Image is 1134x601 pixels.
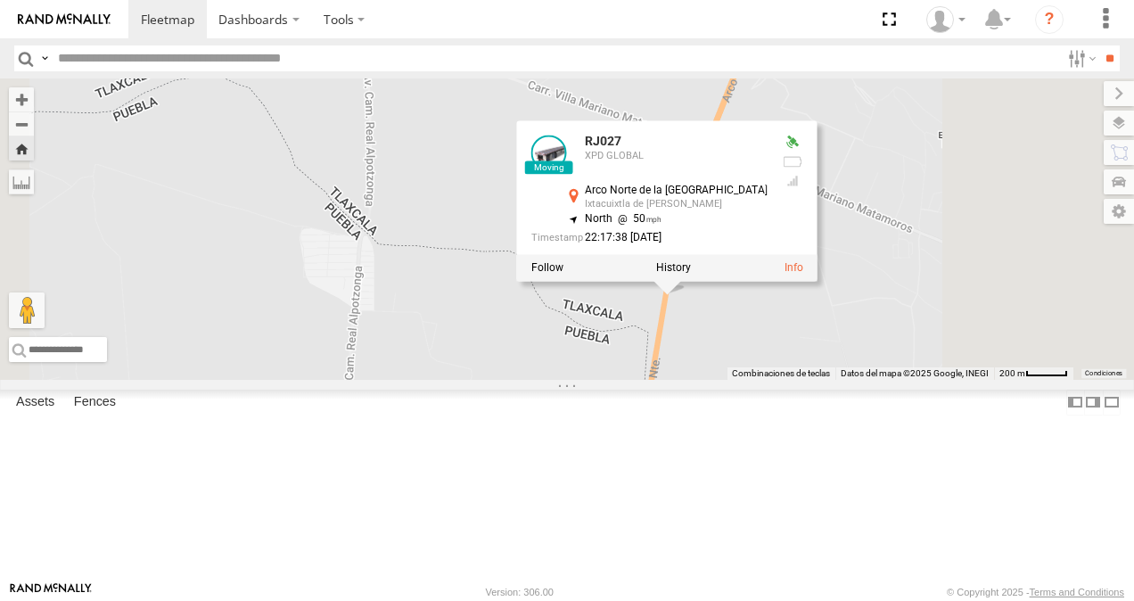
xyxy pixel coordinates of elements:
[585,136,768,149] div: RJ027
[585,152,768,162] div: XPD GLOBAL
[9,136,34,161] button: Zoom Home
[1104,199,1134,224] label: Map Settings
[9,292,45,328] button: Arrastra el hombrecito naranja al mapa para abrir Street View
[1084,390,1102,416] label: Dock Summary Table to the Right
[656,262,691,275] label: View Asset History
[1061,45,1099,71] label: Search Filter Options
[486,587,554,597] div: Version: 306.00
[785,262,803,275] a: View Asset Details
[1085,370,1122,377] a: Condiciones (se abre en una nueva pestaña)
[947,587,1124,597] div: © Copyright 2025 -
[585,212,612,225] span: North
[9,169,34,194] label: Measure
[841,368,989,378] span: Datos del mapa ©2025 Google, INEGI
[782,136,803,150] div: Valid GPS Fix
[585,185,768,197] div: Arco Norte de la [GEOGRAPHIC_DATA]
[7,390,63,415] label: Assets
[782,155,803,169] div: No battery health information received from this device.
[10,583,92,601] a: Visit our Website
[531,262,563,275] label: Realtime tracking of Asset
[1035,5,1064,34] i: ?
[65,390,125,415] label: Fences
[37,45,52,71] label: Search Query
[920,6,972,33] div: XPD GLOBAL
[585,199,768,210] div: Ixtacuixtla de [PERSON_NAME]
[1030,587,1124,597] a: Terms and Conditions
[999,368,1025,378] span: 200 m
[1103,390,1121,416] label: Hide Summary Table
[994,367,1073,380] button: Escala del mapa: 200 m por 44 píxeles
[1066,390,1084,416] label: Dock Summary Table to the Left
[9,111,34,136] button: Zoom out
[18,13,111,26] img: rand-logo.svg
[732,367,830,380] button: Combinaciones de teclas
[9,87,34,111] button: Zoom in
[782,174,803,188] div: Last Event GSM Signal Strength
[531,232,768,243] div: Date/time of location update
[612,212,661,225] span: 50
